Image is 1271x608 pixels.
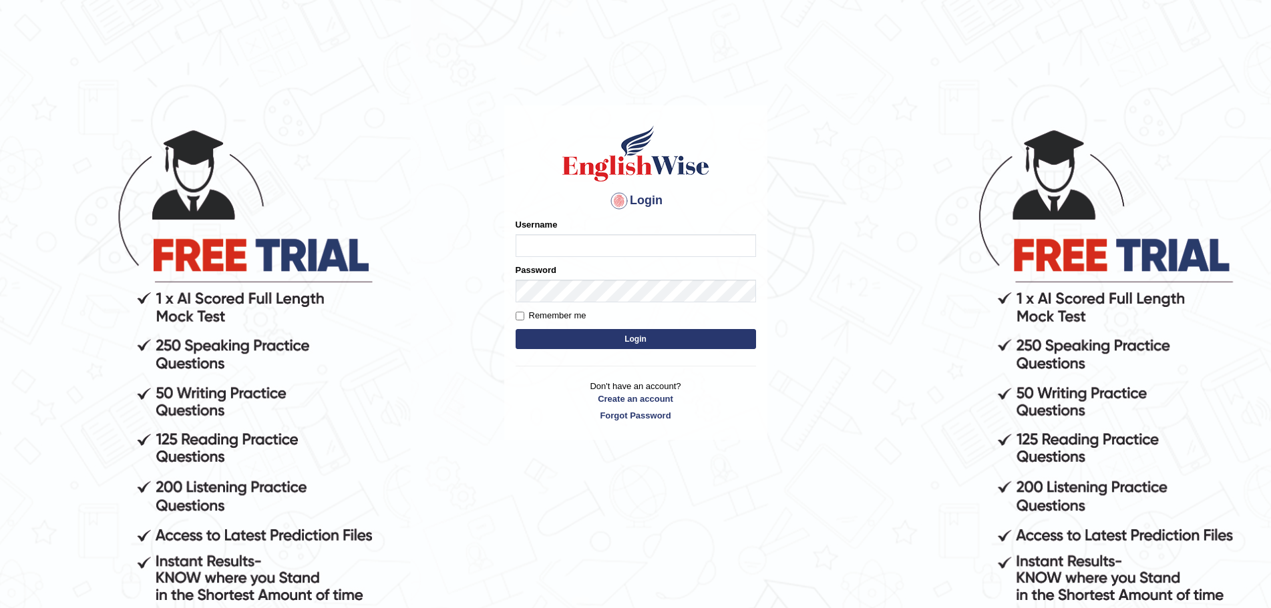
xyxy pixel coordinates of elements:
p: Don't have an account? [516,380,756,421]
a: Create an account [516,392,756,405]
img: Logo of English Wise sign in for intelligent practice with AI [560,123,712,184]
h4: Login [516,190,756,212]
label: Remember me [516,309,586,322]
input: Remember me [516,312,524,320]
label: Password [516,264,556,276]
button: Login [516,329,756,349]
label: Username [516,218,558,231]
a: Forgot Password [516,409,756,422]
